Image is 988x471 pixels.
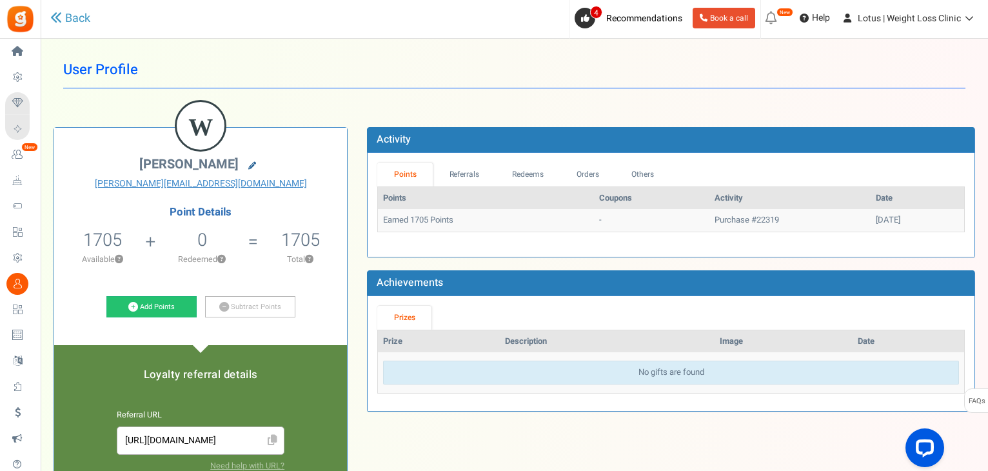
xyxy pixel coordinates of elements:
[106,296,197,318] a: Add Points
[715,330,853,353] th: Image
[63,52,965,88] h1: User Profile
[496,163,560,186] a: Redeems
[575,8,687,28] a: 4 Recommendations
[115,256,123,264] button: ?
[853,330,964,353] th: Date
[590,6,602,19] span: 4
[776,8,793,17] em: New
[54,206,347,218] h4: Point Details
[377,306,431,330] a: Prizes
[6,5,35,34] img: Gratisfaction
[378,187,594,210] th: Points
[117,411,284,420] h6: Referral URL
[594,209,709,232] td: -
[383,361,959,385] div: No gifts are found
[197,230,207,250] h5: 0
[795,8,835,28] a: Help
[968,389,985,414] span: FAQs
[377,163,433,186] a: Points
[377,275,443,290] b: Achievements
[709,187,871,210] th: Activity
[21,143,38,152] em: New
[615,163,671,186] a: Others
[378,330,500,353] th: Prize
[809,12,830,25] span: Help
[594,187,709,210] th: Coupons
[871,187,964,210] th: Date
[500,330,715,353] th: Description
[378,209,594,232] td: Earned 1705 Points
[693,8,755,28] a: Book a call
[177,102,224,152] figcaption: W
[606,12,682,25] span: Recommendations
[139,155,239,174] span: [PERSON_NAME]
[61,254,144,265] p: Available
[560,163,615,186] a: Orders
[281,230,320,250] h5: 1705
[709,209,871,232] td: Purchase #22319
[876,214,959,226] div: [DATE]
[377,132,411,147] b: Activity
[858,12,961,25] span: Lotus | Weight Loss Clinic
[67,369,334,381] h5: Loyalty referral details
[64,177,337,190] a: [PERSON_NAME][EMAIL_ADDRESS][DOMAIN_NAME]
[260,254,341,265] p: Total
[205,296,295,318] a: Subtract Points
[305,256,313,264] button: ?
[217,256,226,264] button: ?
[83,227,122,253] span: 1705
[433,163,496,186] a: Referrals
[262,430,282,452] span: Click to Copy
[5,144,35,166] a: New
[157,254,246,265] p: Redeemed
